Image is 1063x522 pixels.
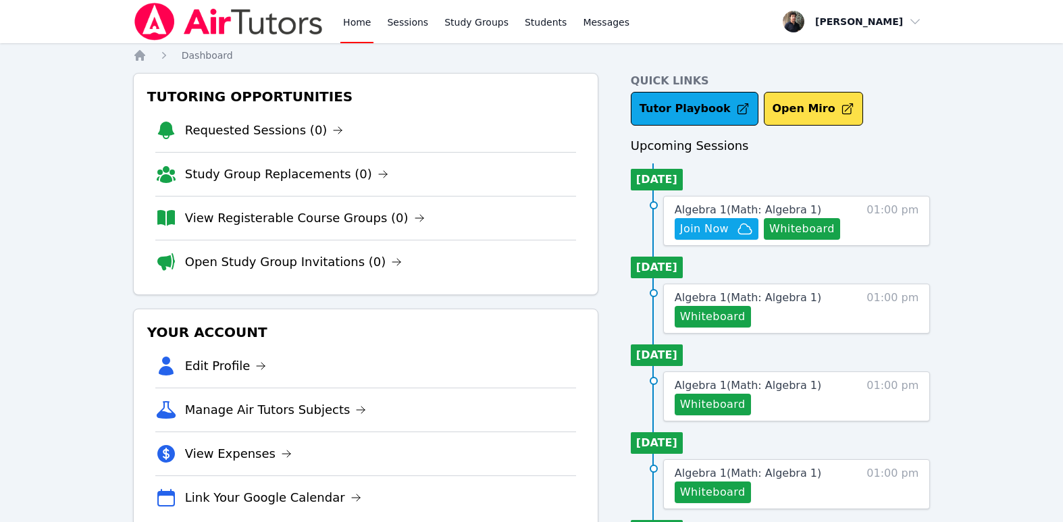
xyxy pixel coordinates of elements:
[866,290,918,328] span: 01:00 pm
[182,50,233,61] span: Dashboard
[675,218,758,240] button: Join Now
[764,218,840,240] button: Whiteboard
[631,92,758,126] a: Tutor Playbook
[185,165,388,184] a: Study Group Replacements (0)
[675,394,751,415] button: Whiteboard
[631,257,683,278] li: [DATE]
[675,467,821,479] span: Algebra 1 ( Math: Algebra 1 )
[866,202,918,240] span: 01:00 pm
[185,209,425,228] a: View Registerable Course Groups (0)
[185,400,367,419] a: Manage Air Tutors Subjects
[145,320,587,344] h3: Your Account
[631,432,683,454] li: [DATE]
[764,92,863,126] button: Open Miro
[675,202,821,218] a: Algebra 1(Math: Algebra 1)
[680,221,729,237] span: Join Now
[675,377,821,394] a: Algebra 1(Math: Algebra 1)
[185,444,292,463] a: View Expenses
[631,136,930,155] h3: Upcoming Sessions
[133,49,931,62] nav: Breadcrumb
[675,481,751,503] button: Whiteboard
[631,344,683,366] li: [DATE]
[133,3,324,41] img: Air Tutors
[866,377,918,415] span: 01:00 pm
[675,291,821,304] span: Algebra 1 ( Math: Algebra 1 )
[185,253,403,271] a: Open Study Group Invitations (0)
[675,290,821,306] a: Algebra 1(Math: Algebra 1)
[631,73,930,89] h4: Quick Links
[185,357,267,375] a: Edit Profile
[182,49,233,62] a: Dashboard
[675,379,821,392] span: Algebra 1 ( Math: Algebra 1 )
[675,306,751,328] button: Whiteboard
[185,121,344,140] a: Requested Sessions (0)
[675,465,821,481] a: Algebra 1(Math: Algebra 1)
[866,465,918,503] span: 01:00 pm
[145,84,587,109] h3: Tutoring Opportunities
[675,203,821,216] span: Algebra 1 ( Math: Algebra 1 )
[631,169,683,190] li: [DATE]
[583,16,629,29] span: Messages
[185,488,361,507] a: Link Your Google Calendar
